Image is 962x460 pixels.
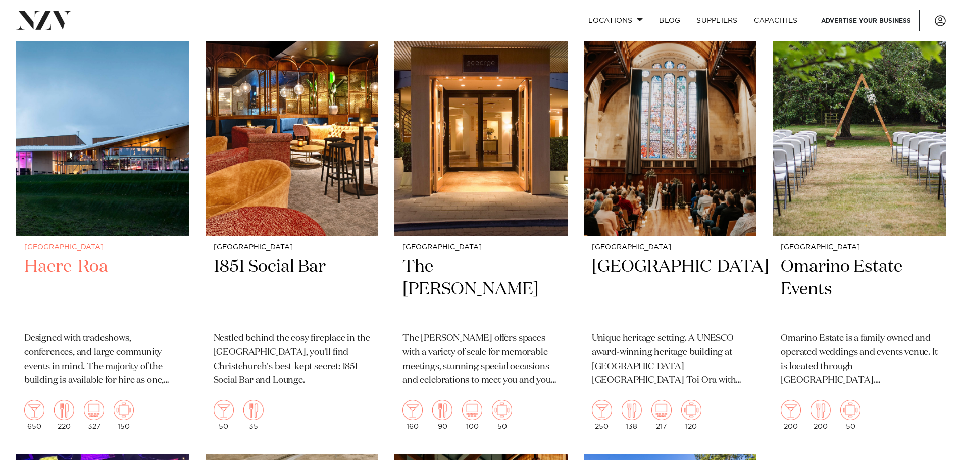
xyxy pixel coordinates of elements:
[746,10,806,31] a: Capacities
[402,255,560,324] h2: The [PERSON_NAME]
[16,4,189,439] a: [GEOGRAPHIC_DATA] Haere-Roa Designed with tradeshows, conferences, and large community events in ...
[781,400,801,430] div: 200
[840,400,860,420] img: meeting.png
[681,400,701,430] div: 120
[811,400,831,430] div: 200
[24,244,181,251] small: [GEOGRAPHIC_DATA]
[214,400,234,420] img: cocktail.png
[432,400,452,420] img: dining.png
[243,400,264,420] img: dining.png
[781,332,938,388] p: Omarino Estate is a family owned and operated weddings and events venue. It is located through [G...
[681,400,701,420] img: meeting.png
[206,4,379,439] a: [GEOGRAPHIC_DATA] 1851 Social Bar Nestled behind the cosy fireplace in the [GEOGRAPHIC_DATA], you...
[24,400,44,420] img: cocktail.png
[214,244,371,251] small: [GEOGRAPHIC_DATA]
[592,332,749,388] p: Unique heritage setting. A UNESCO award-winning heritage building at [GEOGRAPHIC_DATA] [GEOGRAPHI...
[54,400,74,420] img: dining.png
[16,11,71,29] img: nzv-logo.png
[402,400,423,420] img: cocktail.png
[781,255,938,324] h2: Omarino Estate Events
[402,400,423,430] div: 160
[688,10,745,31] a: SUPPLIERS
[492,400,512,420] img: meeting.png
[24,400,44,430] div: 650
[492,400,512,430] div: 50
[781,400,801,420] img: cocktail.png
[243,400,264,430] div: 35
[813,10,920,31] a: Advertise your business
[840,400,860,430] div: 50
[462,400,482,420] img: theatre.png
[54,400,74,430] div: 220
[651,400,672,430] div: 217
[394,4,568,439] a: [GEOGRAPHIC_DATA] The [PERSON_NAME] The [PERSON_NAME] offers spaces with a variety of scale for m...
[462,400,482,430] div: 100
[622,400,642,430] div: 138
[114,400,134,430] div: 150
[114,400,134,420] img: meeting.png
[811,400,831,420] img: dining.png
[214,332,371,388] p: Nestled behind the cosy fireplace in the [GEOGRAPHIC_DATA], you'll find Christchurch's best-kept ...
[24,332,181,388] p: Designed with tradeshows, conferences, and large community events in mind. The majority of the bu...
[592,255,749,324] h2: [GEOGRAPHIC_DATA]
[580,10,651,31] a: Locations
[651,10,688,31] a: BLOG
[773,4,946,439] a: [GEOGRAPHIC_DATA] Omarino Estate Events Omarino Estate is a family owned and operated weddings an...
[592,400,612,430] div: 250
[592,400,612,420] img: cocktail.png
[84,400,104,420] img: theatre.png
[402,244,560,251] small: [GEOGRAPHIC_DATA]
[622,400,642,420] img: dining.png
[781,244,938,251] small: [GEOGRAPHIC_DATA]
[214,255,371,324] h2: 1851 Social Bar
[402,332,560,388] p: The [PERSON_NAME] offers spaces with a variety of scale for memorable meetings, stunning special ...
[584,4,757,439] a: [GEOGRAPHIC_DATA] [GEOGRAPHIC_DATA] Unique heritage setting. A UNESCO award-winning heritage buil...
[592,244,749,251] small: [GEOGRAPHIC_DATA]
[651,400,672,420] img: theatre.png
[214,400,234,430] div: 50
[24,255,181,324] h2: Haere-Roa
[432,400,452,430] div: 90
[84,400,104,430] div: 327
